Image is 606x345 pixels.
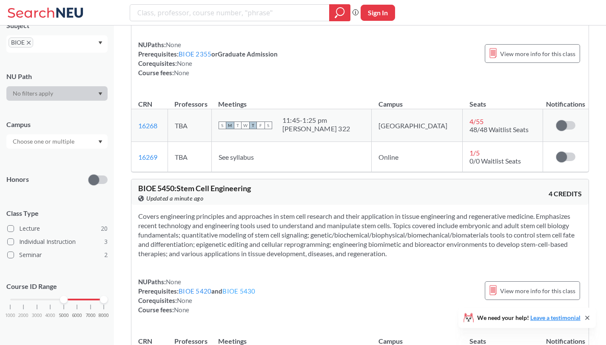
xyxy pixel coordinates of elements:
th: Meetings [211,91,371,109]
button: Sign In [361,5,395,21]
svg: Dropdown arrow [98,92,102,96]
span: 0/0 Waitlist Seats [469,157,521,165]
span: 48/48 Waitlist Seats [469,125,529,133]
span: View more info for this class [500,286,575,296]
span: 7000 [85,313,96,318]
span: T [234,122,242,129]
th: Seats [463,91,543,109]
span: 1 / 5 [469,149,480,157]
div: NUPaths: Prerequisites: or Graduate Admission Corequisites: Course fees: [138,40,278,77]
span: See syllabus [219,153,254,161]
span: None [177,297,192,304]
div: magnifying glass [329,4,350,21]
span: Updated a minute ago [146,194,203,203]
span: M [226,122,234,129]
div: NU Path [6,72,108,81]
td: TBA [168,109,211,142]
span: None [174,306,189,314]
a: BIOE 5420 [179,287,211,295]
a: 16269 [138,153,157,161]
div: Dropdown arrow [6,86,108,101]
div: BIOEX to remove pillDropdown arrow [6,35,108,53]
span: BIOEX to remove pill [9,37,33,48]
span: S [219,122,226,129]
span: 2000 [18,313,28,318]
div: NUPaths: Prerequisites: and Corequisites: Course fees: [138,277,256,314]
span: 20 [101,224,108,233]
span: W [242,122,249,129]
a: BIOE 2355 [179,50,211,58]
td: Online [372,142,463,172]
th: Campus [372,91,463,109]
label: Lecture [7,223,108,234]
span: 5000 [59,313,69,318]
span: None [177,59,192,67]
input: Choose one or multiple [9,136,80,147]
td: [GEOGRAPHIC_DATA] [372,109,463,142]
th: Notifications [543,91,589,109]
span: None [166,41,181,48]
span: 6000 [72,313,82,318]
input: Class, professor, course number, "phrase" [137,6,323,20]
span: 4 CREDITS [549,189,582,198]
span: Class Type [6,209,108,218]
a: BIOE 5430 [222,287,255,295]
span: 3000 [32,313,42,318]
span: None [174,69,189,76]
span: View more info for this class [500,48,575,59]
svg: X to remove pill [27,41,31,45]
div: [PERSON_NAME] 322 [282,124,350,133]
p: Honors [6,175,29,184]
a: Leave a testimonial [530,314,580,321]
div: CRN [138,99,152,109]
span: F [257,122,265,129]
span: T [249,122,257,129]
span: None [166,278,181,286]
span: S [265,122,272,129]
th: Professors [168,91,211,109]
div: Campus [6,120,108,129]
div: Subject [6,21,108,30]
div: Dropdown arrow [6,134,108,149]
span: 8000 [99,313,109,318]
svg: Dropdown arrow [98,140,102,144]
svg: magnifying glass [335,7,345,19]
section: Covers engineering principles and approaches in stem cell research and their application in tissu... [138,212,582,258]
a: 16268 [138,122,157,130]
span: 4 / 55 [469,117,484,125]
span: 3 [104,237,108,246]
svg: Dropdown arrow [98,41,102,45]
label: Individual Instruction [7,236,108,247]
span: 4000 [45,313,55,318]
td: TBA [168,142,211,172]
label: Seminar [7,249,108,260]
span: We need your help! [477,315,580,321]
p: Course ID Range [6,282,108,291]
div: 11:45 - 1:25 pm [282,116,350,124]
span: BIOE 5450 : Stem Cell Engineering [138,184,251,193]
span: 2 [104,250,108,260]
span: 1000 [5,313,15,318]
